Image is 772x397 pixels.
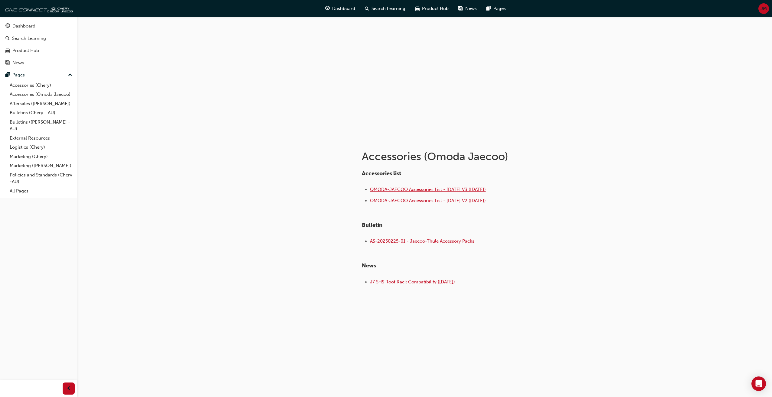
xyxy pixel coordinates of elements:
span: ​News [362,262,376,269]
a: Bulletins (Chery - AU) [7,108,75,118]
a: news-iconNews [453,2,482,15]
a: search-iconSearch Learning [360,2,410,15]
a: OMODA-JAECOO Accessories List - [DATE] V3 ([DATE]) [370,187,486,192]
a: Aftersales ([PERSON_NAME]) [7,99,75,108]
a: Marketing ([PERSON_NAME]) [7,161,75,170]
span: news-icon [5,60,10,66]
a: News [2,57,75,69]
div: Product Hub [12,47,39,54]
a: car-iconProduct Hub [410,2,453,15]
a: guage-iconDashboard [320,2,360,15]
span: prev-icon [67,385,71,392]
span: pages-icon [486,5,491,12]
span: Dashboard [332,5,355,12]
a: Policies and Standards (Chery -AU) [7,170,75,186]
a: Product Hub [2,45,75,56]
span: Pages [493,5,506,12]
a: J7 SHS Roof Rack Compatibility ([DATE]) [370,279,455,285]
span: Product Hub [422,5,449,12]
span: car-icon [5,48,10,53]
a: Marketing (Chery) [7,152,75,161]
span: News [465,5,477,12]
a: External Resources [7,134,75,143]
button: DashboardSearch LearningProduct HubNews [2,19,75,69]
a: Logistics (Chery) [7,143,75,152]
span: Search Learning [371,5,405,12]
span: up-icon [68,71,72,79]
span: Bulletin [362,222,382,228]
div: News [12,60,24,66]
h1: Accessories (Omoda Jaecoo) [362,150,560,163]
a: Bulletins ([PERSON_NAME] - AU) [7,118,75,134]
button: JM [758,3,769,14]
a: pages-iconPages [482,2,511,15]
a: Search Learning [2,33,75,44]
a: All Pages [7,186,75,196]
span: pages-icon [5,73,10,78]
div: Open Intercom Messenger [751,376,766,391]
div: Pages [12,72,25,79]
a: Dashboard [2,21,75,32]
span: guage-icon [325,5,330,12]
span: search-icon [5,36,10,41]
span: car-icon [415,5,420,12]
div: Search Learning [12,35,46,42]
span: JM [761,5,767,12]
a: Accessories (Chery) [7,81,75,90]
span: news-icon [458,5,463,12]
button: Pages [2,69,75,81]
span: search-icon [365,5,369,12]
a: AS-20250225-01 - Jaecoo-Thule Accessory Packs [370,238,474,244]
a: Accessories (Omoda Jaecoo) [7,90,75,99]
img: oneconnect [3,2,73,15]
span: Accessories list [362,170,401,177]
span: guage-icon [5,24,10,29]
div: Dashboard [12,23,35,30]
a: OMODA-JAECOO Accessories List - [DATE] V2 ([DATE]) [370,198,486,203]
